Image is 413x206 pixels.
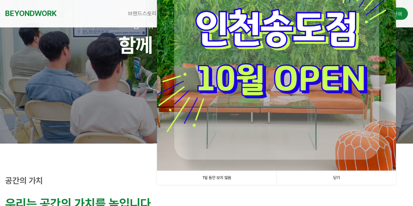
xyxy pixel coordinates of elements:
[5,7,57,20] a: BEYONDWORK
[157,171,276,185] a: 1일 동안 보지 않음
[276,171,396,185] a: 닫기
[5,176,43,186] strong: 공간의 가치
[124,5,161,22] a: 브랜드스토리
[128,10,157,17] span: 브랜드스토리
